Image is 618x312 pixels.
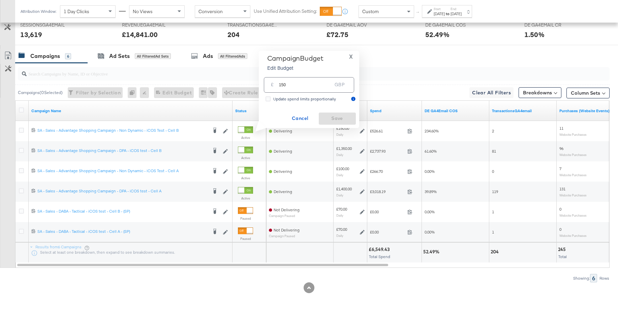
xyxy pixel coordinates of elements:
div: 6 [65,53,71,59]
span: Total Spend [369,254,390,259]
div: £14,841.00 [122,30,158,39]
a: SA - Sales - Advantage Shopping Campaign - DPA - iCOS test - Cell B [37,148,208,155]
sub: Website Purchases [559,213,587,217]
label: End: [451,7,462,11]
span: Total [558,254,567,259]
span: £0.00 [370,229,405,235]
div: 13,619 [20,30,42,39]
span: 0.00% [425,229,435,235]
label: Use Unified Attribution Setting: [254,8,317,14]
div: Attribution Window: [20,9,57,14]
span: Delivering [274,128,292,133]
div: Ad Sets [109,52,130,60]
div: 52.49% [423,249,441,255]
div: All Filtered Ads [218,53,247,59]
div: £70.00 [336,227,347,232]
span: X [349,52,353,61]
label: Paused [238,216,253,221]
div: SA - Sales - Advantage Shopping Campaign - DPA - iCOS test - Cell B [37,148,208,153]
div: SA - Sales - Advantage Shopping Campaign - Non Dynamic - iCOS Test - Cell A [37,168,208,174]
input: Enter your budget [279,75,332,89]
span: 0 [559,207,561,212]
button: Clear All Filters [469,87,514,98]
span: Custom [362,8,379,14]
label: Active [238,156,253,160]
div: SA - Sales - Advantage Shopping Campaign - DPA - iCOS test - Cell A [37,188,208,194]
sub: Daily [336,193,343,197]
span: £2,737.93 [370,149,405,154]
div: [DATE] [451,11,462,17]
p: Edit Budget [267,64,323,71]
div: Ads [203,52,213,60]
div: 204 [491,249,501,255]
sub: Website Purchases [559,173,587,177]
span: No Views [133,8,153,14]
sub: Website Purchases [559,132,587,136]
div: £72.75 [327,30,348,39]
span: 61.60% [425,149,437,154]
span: 0 [559,227,561,232]
span: 0.00% [425,169,435,174]
a: Your campaign name. [31,108,230,114]
span: 0.00% [425,209,435,214]
div: 52.49% [425,30,450,39]
div: £ [268,80,276,92]
label: Paused [238,237,253,241]
div: £1,350.00 [336,146,352,151]
span: 0 [492,169,494,174]
span: Not Delivering [274,227,300,232]
label: Active [238,135,253,140]
span: 131 [559,186,565,191]
div: Rows [599,276,610,281]
a: SA - Sales - Advantage Shopping Campaign - Non Dynamic - iCOS Test - Cell A [37,168,208,175]
a: Shows the current state of your Ad Campaign. [235,108,264,114]
span: DE GA4EMAIL CR [524,22,575,28]
div: £70.00 [336,207,347,212]
span: 1 [492,209,494,214]
a: The total amount spent to date. [370,108,419,114]
sub: Campaign Paused [269,234,300,238]
sub: Daily [336,213,343,217]
div: £6,549.43 [369,246,392,253]
div: SA - Sales - Advantage Shopping Campaign - Non Dynamic - iCOS Test - Cell B [37,128,208,133]
span: Conversion [198,8,223,14]
div: 1.50% [524,30,545,39]
div: £1,400.00 [336,186,352,192]
label: Start: [434,7,445,11]
div: Showing: [573,276,590,281]
span: Delivering [274,189,292,194]
span: DE GA4EMAIL COS [425,22,476,28]
sub: Daily [336,153,343,157]
span: Clear All Filters [472,89,511,97]
span: 11 [559,126,563,131]
button: Column Sets [566,88,610,98]
span: £3,018.19 [370,189,405,194]
span: 96 [559,146,563,151]
span: Delivering [274,149,292,154]
span: Not Delivering [274,207,300,212]
sub: Website Purchases [559,193,587,197]
div: £150.00 [336,126,349,131]
div: SA - Sales - DABA - Tactical - iCOS test - Cell B - (SP) [37,209,208,214]
span: TRANSACTIONSGA4EMAIL [227,22,278,28]
div: Campaigns ( 0 Selected) [18,90,63,96]
div: Campaign Budget [267,54,323,62]
strong: to [445,11,451,16]
label: Active [238,196,253,200]
span: 81 [492,149,496,154]
span: 234.60% [425,128,439,133]
span: ↑ [415,11,421,14]
span: Delivering [274,169,292,174]
a: SA - Sales - DABA - Tactical - iCOS test - Cell A - (SP) [37,229,208,236]
div: 204 [227,30,240,39]
div: 6 [590,274,597,282]
div: [DATE] [434,11,445,17]
span: 7 [559,166,561,171]
sub: Campaign Paused [269,214,300,218]
div: £100.00 [336,166,349,171]
a: DE NET COS GA4Email [425,108,487,114]
div: 0 [128,87,140,98]
div: GBP [332,80,347,92]
span: £0.00 [370,209,405,214]
a: SA - Sales - Advantage Shopping Campaign - DPA - iCOS test - Cell A [37,188,208,195]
